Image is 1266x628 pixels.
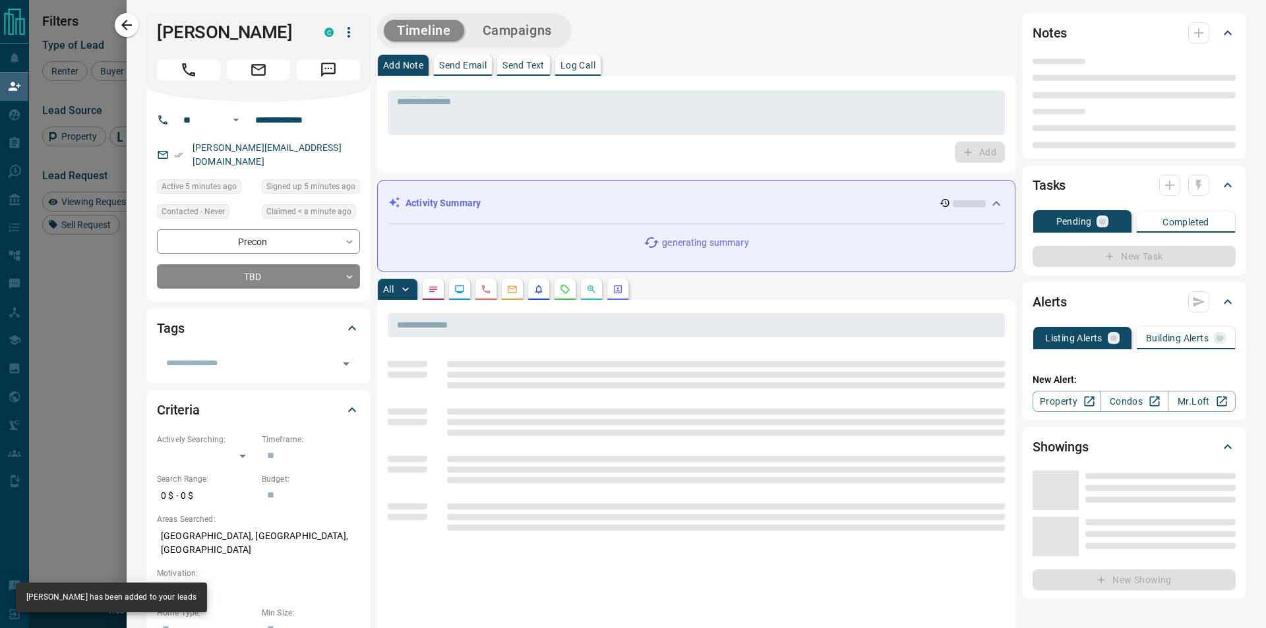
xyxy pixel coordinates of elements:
p: Home Type: [157,607,255,619]
p: [GEOGRAPHIC_DATA], [GEOGRAPHIC_DATA], [GEOGRAPHIC_DATA] [157,525,360,561]
p: Add Note [383,61,423,70]
div: Alerts [1033,286,1236,318]
div: condos.ca [324,28,334,37]
div: [PERSON_NAME] has been added to your leads [26,586,196,608]
p: Completed [1162,217,1209,227]
h2: Notes [1033,22,1067,43]
div: Tags [157,312,360,344]
div: Tue Oct 14 2025 [262,179,360,198]
svg: Lead Browsing Activity [454,284,465,295]
button: Campaigns [469,20,565,42]
div: Activity Summary [388,191,1004,215]
p: New Alert: [1033,373,1236,387]
svg: Notes [428,284,438,295]
div: Tue Oct 14 2025 [157,179,255,198]
h1: [PERSON_NAME] [157,22,305,43]
p: Send Text [502,61,545,70]
svg: Opportunities [586,284,597,295]
div: Criteria [157,394,360,426]
p: Log Call [560,61,595,70]
p: Pending [1056,217,1092,226]
div: Notes [1033,17,1236,49]
div: Tue Oct 14 2025 [262,204,360,223]
svg: Email Verified [174,150,183,159]
button: Open [228,112,244,128]
p: Actively Searching: [157,434,255,445]
svg: Calls [481,284,491,295]
p: Motivation: [157,567,360,579]
span: Call [157,59,220,80]
p: Budget: [262,473,360,485]
a: Property [1033,391,1100,412]
span: Active 5 minutes ago [162,180,237,193]
p: Search Range: [157,473,255,485]
p: Min Size: [262,607,360,619]
p: Building Alerts [1146,333,1209,343]
p: Send Email [439,61,487,70]
h2: Showings [1033,436,1089,457]
svg: Requests [560,284,570,295]
p: Activity Summary [406,196,481,210]
svg: Emails [507,284,518,295]
h2: Alerts [1033,291,1067,312]
span: Claimed < a minute ago [266,205,351,218]
svg: Agent Actions [613,284,623,295]
p: Listing Alerts [1045,333,1102,343]
div: Precon [157,229,360,254]
p: generating summary [662,236,748,250]
span: Email [227,59,290,80]
button: Timeline [384,20,464,42]
p: Timeframe: [262,434,360,445]
p: All [383,285,394,294]
a: Condos [1100,391,1168,412]
span: Message [297,59,360,80]
p: Areas Searched: [157,513,360,525]
h2: Tags [157,318,184,339]
a: Mr.Loft [1168,391,1236,412]
span: Signed up 5 minutes ago [266,180,355,193]
h2: Criteria [157,399,200,420]
span: Contacted - Never [162,205,225,218]
a: [PERSON_NAME][EMAIL_ADDRESS][DOMAIN_NAME] [193,142,342,167]
button: Open [337,355,355,373]
div: Showings [1033,431,1236,463]
h2: Tasks [1033,175,1066,196]
div: Tasks [1033,169,1236,201]
svg: Listing Alerts [533,284,544,295]
p: 0 $ - 0 $ [157,485,255,507]
div: TBD [157,264,360,289]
